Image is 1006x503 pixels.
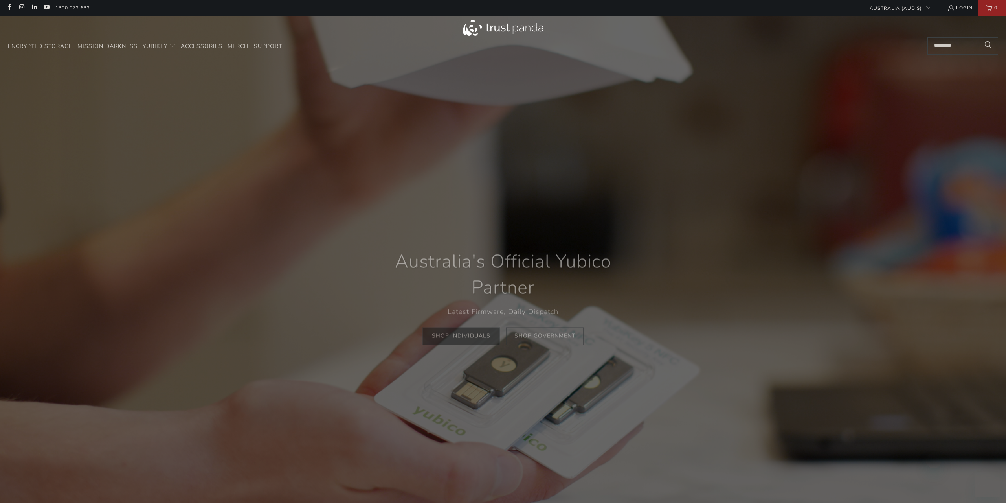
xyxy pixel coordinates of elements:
summary: YubiKey [143,37,176,56]
a: Support [254,37,282,56]
p: Latest Firmware, Daily Dispatch [373,306,633,318]
a: Login [947,4,973,12]
nav: Translation missing: en.navigation.header.main_nav [8,37,282,56]
span: Encrypted Storage [8,42,72,50]
iframe: Close message [926,453,942,468]
span: Accessories [181,42,222,50]
a: Merch [228,37,249,56]
img: Trust Panda Australia [463,20,543,36]
span: Support [254,42,282,50]
a: Shop Individuals [422,328,500,345]
iframe: Button to launch messaging window [975,472,1000,497]
a: Accessories [181,37,222,56]
span: Mission Darkness [77,42,138,50]
a: Trust Panda Australia on YouTube [43,5,50,11]
input: Search... [927,37,998,55]
a: Mission Darkness [77,37,138,56]
button: Search [978,37,998,55]
a: Trust Panda Australia on Facebook [6,5,13,11]
a: Shop Government [506,328,584,345]
a: 1300 072 632 [55,4,90,12]
h1: Australia's Official Yubico Partner [373,249,633,300]
span: Merch [228,42,249,50]
a: Trust Panda Australia on Instagram [18,5,25,11]
span: YubiKey [143,42,167,50]
a: Trust Panda Australia on LinkedIn [31,5,37,11]
a: Encrypted Storage [8,37,72,56]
